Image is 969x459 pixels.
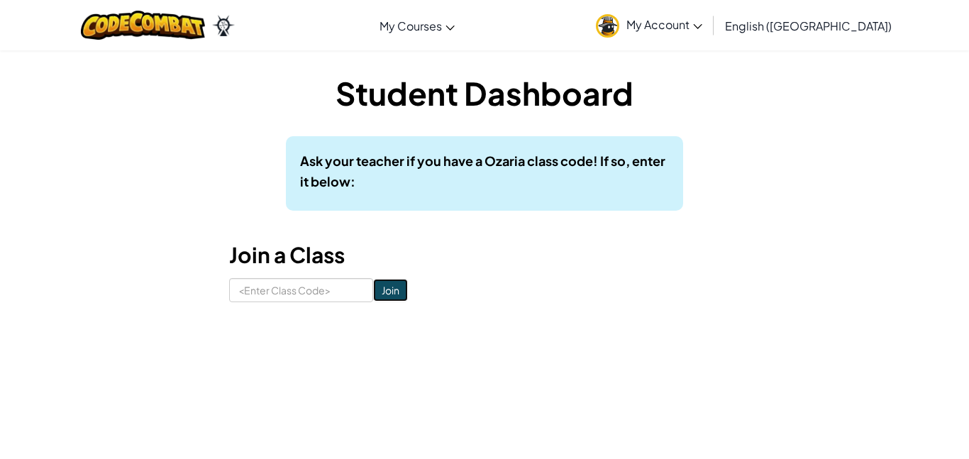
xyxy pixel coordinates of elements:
[229,278,373,302] input: <Enter Class Code>
[300,153,665,189] b: Ask your teacher if you have a Ozaria class code! If so, enter it below:
[380,18,442,33] span: My Courses
[212,15,235,36] img: Ozaria
[626,17,702,32] span: My Account
[373,279,408,302] input: Join
[589,3,709,48] a: My Account
[229,71,740,115] h1: Student Dashboard
[372,6,462,45] a: My Courses
[81,11,205,40] img: CodeCombat logo
[229,239,740,271] h3: Join a Class
[725,18,892,33] span: English ([GEOGRAPHIC_DATA])
[596,14,619,38] img: avatar
[718,6,899,45] a: English ([GEOGRAPHIC_DATA])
